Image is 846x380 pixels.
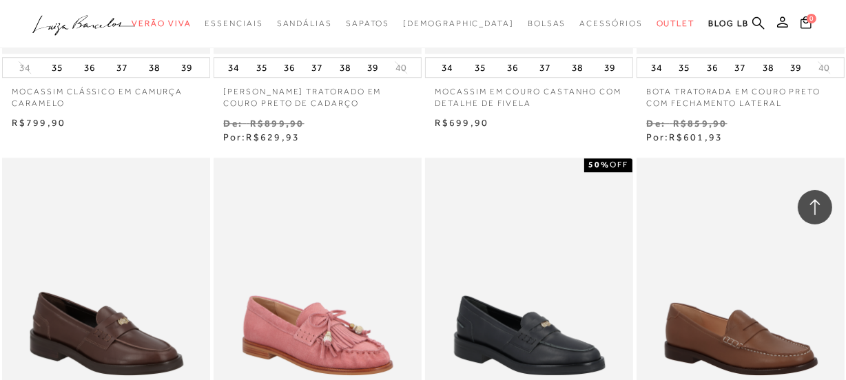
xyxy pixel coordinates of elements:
button: 34 [647,58,666,77]
button: 37 [112,58,132,77]
span: Por: [647,131,723,142]
small: De: [647,118,666,129]
span: OFF [610,160,628,169]
a: noSubCategoriesText [403,11,514,36]
a: categoryNavScreenReaderText [346,11,389,36]
strong: 50% [588,160,610,169]
small: De: [224,118,243,129]
button: 37 [307,58,327,77]
button: 36 [503,58,522,77]
button: 36 [280,58,299,77]
span: Bolsas [528,19,566,28]
button: 37 [730,58,750,77]
button: 36 [80,58,99,77]
button: 39 [363,58,382,77]
button: 34 [224,58,243,77]
a: MOCASSIM CLÁSSICO EM CAMURÇA CARAMELO [2,78,210,109]
button: 38 [759,58,778,77]
span: Essenciais [205,19,262,28]
button: 34 [15,61,34,74]
button: 36 [703,58,722,77]
span: R$699,90 [435,117,489,128]
a: MOCASSIM EM COURO CASTANHO COM DETALHE DE FIVELA [425,78,633,109]
a: categoryNavScreenReaderText [132,11,191,36]
button: 39 [786,58,805,77]
a: BOTA TRATORADA EM COURO PRETO COM FECHAMENTO LATERAL [637,78,845,109]
a: categoryNavScreenReaderText [528,11,566,36]
button: 35 [252,58,271,77]
span: Sandálias [277,19,332,28]
small: R$859,90 [673,118,728,129]
a: BLOG LB [708,11,748,36]
span: R$799,90 [12,117,66,128]
span: 0 [807,14,816,23]
a: categoryNavScreenReaderText [205,11,262,36]
span: [DEMOGRAPHIC_DATA] [403,19,514,28]
a: categoryNavScreenReaderText [277,11,332,36]
button: 38 [568,58,587,77]
button: 35 [48,58,67,77]
small: R$899,90 [250,118,305,129]
button: 38 [145,58,164,77]
a: categoryNavScreenReaderText [657,11,695,36]
button: 39 [177,58,196,77]
span: BLOG LB [708,19,748,28]
span: Verão Viva [132,19,191,28]
button: 37 [535,58,555,77]
button: 40 [391,61,411,74]
button: 34 [438,58,457,77]
a: categoryNavScreenReaderText [580,11,643,36]
button: 35 [675,58,694,77]
span: Sapatos [346,19,389,28]
button: 38 [336,58,355,77]
span: Acessórios [580,19,643,28]
span: Por: [224,131,300,142]
span: R$601,93 [669,131,723,142]
span: Outlet [657,19,695,28]
button: 35 [471,58,490,77]
button: 0 [796,15,816,34]
button: 40 [814,61,834,74]
button: 39 [600,58,619,77]
span: R$629,93 [246,131,300,142]
a: [PERSON_NAME] TRATORADO EM COURO PRETO DE CADARÇO [214,78,422,109]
